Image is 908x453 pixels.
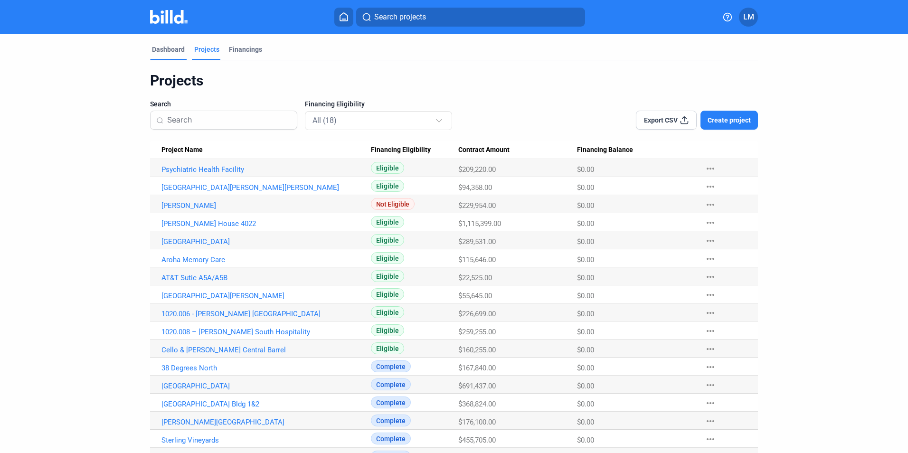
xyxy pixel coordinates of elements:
span: $209,220.00 [458,165,496,174]
span: Eligible [371,234,404,246]
a: [GEOGRAPHIC_DATA] [161,382,371,390]
span: Eligible [371,216,404,228]
span: Eligible [371,252,404,264]
span: $0.00 [577,310,594,318]
a: [PERSON_NAME] [161,201,371,210]
span: Complete [371,378,411,390]
span: Complete [371,433,411,444]
div: Dashboard [152,45,185,54]
span: $0.00 [577,292,594,300]
mat-icon: more_horiz [705,289,716,301]
span: $226,699.00 [458,310,496,318]
mat-icon: more_horiz [705,379,716,391]
span: $0.00 [577,400,594,408]
div: Projects [150,72,758,90]
mat-icon: more_horiz [705,325,716,337]
a: Aroha Memory Care [161,255,371,264]
mat-icon: more_horiz [705,163,716,174]
a: [GEOGRAPHIC_DATA] [161,237,371,246]
input: Search [167,110,291,130]
span: $0.00 [577,436,594,444]
a: AT&T Sutie A5A/A5B [161,274,371,282]
span: Project Name [161,146,203,154]
span: Eligible [371,180,404,192]
span: Search [150,99,171,109]
span: Financing Balance [577,146,633,154]
span: Eligible [371,324,404,336]
span: $0.00 [577,183,594,192]
span: $0.00 [577,346,594,354]
mat-icon: more_horiz [705,253,716,264]
span: $167,840.00 [458,364,496,372]
mat-icon: more_horiz [705,235,716,246]
a: [PERSON_NAME] House 4022 [161,219,371,228]
span: Eligible [371,306,404,318]
div: Financing Eligibility [371,146,458,154]
a: 1020.008 – [PERSON_NAME] South Hospitality [161,328,371,336]
mat-icon: more_horiz [705,271,716,283]
span: Contract Amount [458,146,510,154]
div: Contract Amount [458,146,577,154]
span: $289,531.00 [458,237,496,246]
span: $0.00 [577,219,594,228]
span: $691,437.00 [458,382,496,390]
span: Complete [371,396,411,408]
span: Eligible [371,288,404,300]
span: Eligible [371,162,404,174]
mat-icon: more_horiz [705,434,716,445]
a: Sterling Vineyards [161,436,371,444]
mat-icon: more_horiz [705,217,716,228]
span: $0.00 [577,418,594,426]
span: $176,100.00 [458,418,496,426]
button: Create project [700,111,758,130]
span: $229,954.00 [458,201,496,210]
mat-select-trigger: All (18) [312,116,337,125]
a: [PERSON_NAME][GEOGRAPHIC_DATA] [161,418,371,426]
span: $1,115,399.00 [458,219,501,228]
span: $0.00 [577,364,594,372]
mat-icon: more_horiz [705,415,716,427]
span: $0.00 [577,255,594,264]
a: [GEOGRAPHIC_DATA] Bldg 1&2 [161,400,371,408]
a: [GEOGRAPHIC_DATA][PERSON_NAME] [161,292,371,300]
div: Financing Balance [577,146,695,154]
span: Not Eligible [371,198,415,210]
span: Financing Eligibility [305,99,365,109]
mat-icon: more_horiz [705,181,716,192]
span: Complete [371,415,411,426]
mat-icon: more_horiz [705,307,716,319]
span: $259,255.00 [458,328,496,336]
mat-icon: more_horiz [705,397,716,409]
a: Psychiatric Health Facility [161,165,371,174]
span: $0.00 [577,165,594,174]
span: $94,358.00 [458,183,492,192]
a: 1020.006 - [PERSON_NAME] [GEOGRAPHIC_DATA] [161,310,371,318]
span: $0.00 [577,274,594,282]
span: $0.00 [577,201,594,210]
span: $455,705.00 [458,436,496,444]
span: Search projects [374,11,426,23]
span: $0.00 [577,328,594,336]
a: Cello & [PERSON_NAME] Central Barrel [161,346,371,354]
span: Complete [371,360,411,372]
div: Financings [229,45,262,54]
button: Export CSV [636,111,697,130]
mat-icon: more_horiz [705,199,716,210]
span: $0.00 [577,237,594,246]
span: Financing Eligibility [371,146,431,154]
a: 38 Degrees North [161,364,371,372]
span: $368,824.00 [458,400,496,408]
span: LM [743,11,754,23]
span: $115,646.00 [458,255,496,264]
span: $0.00 [577,382,594,390]
button: Search projects [356,8,585,27]
div: Projects [194,45,219,54]
span: Export CSV [644,115,678,125]
mat-icon: more_horiz [705,343,716,355]
span: Eligible [371,270,404,282]
span: Create project [708,115,751,125]
span: $22,525.00 [458,274,492,282]
mat-icon: more_horiz [705,361,716,373]
span: Eligible [371,342,404,354]
a: [GEOGRAPHIC_DATA][PERSON_NAME][PERSON_NAME] [161,183,371,192]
